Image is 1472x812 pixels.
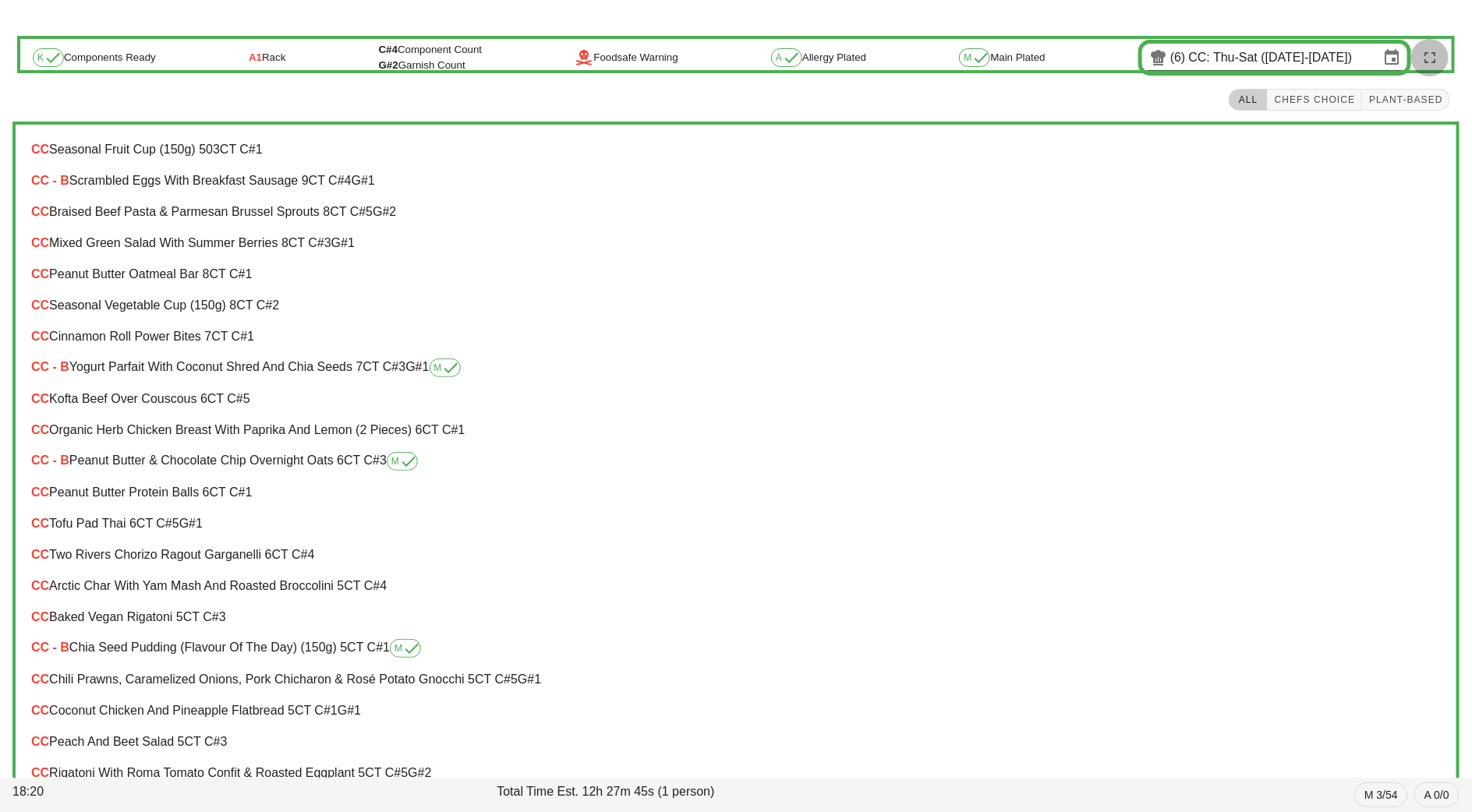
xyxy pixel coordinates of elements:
div: Peanut Butter Protein Balls 6 CT C#1 [31,485,1441,500]
span: G#1 [338,704,361,717]
button: Plant-Based [1362,89,1450,111]
span: CC [31,548,49,561]
span: CC [31,517,49,530]
div: Seasonal Fruit Cup (150g) 503 CT C#1 [31,143,1441,157]
div: Two Rivers Chorizo Ragout Garganelli 6 CT C#4 [31,548,1441,562]
button: All [1229,89,1268,111]
div: Rigatoni with Roma Tomato Confit & Roasted Eggplant 5 CT C#5 [31,766,1441,780]
div: (6) [1170,50,1189,65]
div: Cinnamon Roll Power Bites 7 CT C#1 [31,330,1441,344]
span: CC [31,143,49,156]
span: CC [31,298,49,312]
span: CC [31,423,49,436]
span: A1 [249,50,262,65]
span: G#2 [373,205,396,218]
span: Plant-Based [1368,94,1443,105]
span: A [776,53,798,62]
span: CC [31,330,49,343]
span: CC [31,735,49,748]
div: Chia Seed Pudding (flavour of the day) (150g) 5 CT C#1 [31,639,1441,658]
button: Chefs Choice [1268,89,1363,111]
div: Peanut Butter Oatmeal Bar 8 CT C#1 [31,267,1441,281]
span: G#2 [408,766,431,779]
span: CC [31,579,49,592]
div: Total Time Est. 12h 27m 45s (1 person) [494,779,978,810]
span: A 0/0 [1424,783,1449,807]
span: CC - B [31,454,69,467]
div: Kofta Beef over Couscous 6 CT C#5 [31,392,1441,406]
span: G#2 [379,59,398,71]
span: M 3/54 [1364,783,1398,807]
span: C#4 [379,44,398,55]
span: CC [31,205,49,218]
span: CC [31,392,49,405]
div: Chili Prawns, Caramelized Onions, Pork Chicharon & Rosé Potato Gnocchi 5 CT C#5 [31,673,1441,687]
span: CC [31,610,49,623]
span: M [434,363,456,372]
span: CC - B [31,641,69,654]
span: All [1236,94,1261,105]
div: Components Ready Rack Foodsafe Warning Allergy Plated Main Plated [20,39,1452,76]
span: CC [31,267,49,281]
div: Mixed Green Salad with Summer Berries 8 CT C#3 [31,236,1441,250]
div: Scrambled Eggs with Breakfast Sausage 9 CT C#4 [31,174,1441,188]
div: Organic Herb Chicken Breast with Paprika and Lemon (2 pieces) 6 CT C#1 [31,423,1441,437]
span: CC [31,704,49,717]
span: M [395,644,416,653]
div: Tofu Pad Thai 6 CT C#5 [31,517,1441,531]
div: Arctic Char with Yam Mash and Roasted Broccolini 5 CT C#4 [31,579,1441,593]
span: M [964,53,985,62]
div: Coconut Chicken and Pineapple Flatbread 5 CT C#1 [31,704,1441,718]
span: CC - B [31,174,69,187]
span: CC - B [31,360,69,373]
div: Braised Beef Pasta & Parmesan Brussel Sprouts 8 CT C#5 [31,205,1441,219]
div: Yogurt Parfait with Coconut Shred and Chia Seeds 7 CT C#3 [31,358,1441,377]
span: G#1 [405,360,429,373]
div: Peach and Beet Salad 5 CT C#3 [31,735,1441,749]
div: Component Count Garnish Count [379,42,483,73]
span: Chefs Choice [1274,94,1356,105]
span: CC [31,485,49,499]
span: K [37,53,59,62]
span: CC [31,673,49,686]
span: G#1 [352,174,375,187]
span: CC [31,236,49,249]
span: G#1 [179,517,203,530]
div: Peanut Butter & Chocolate Chip Overnight Oats 6 CT C#3 [31,452,1441,471]
span: G#1 [331,236,355,249]
span: CC [31,766,49,779]
div: Baked Vegan Rigatoni 5 CT C#3 [31,610,1441,624]
span: G#1 [518,673,541,686]
div: Seasonal Vegetable Cup (150g) 8 CT C#2 [31,298,1441,312]
span: M [391,457,413,466]
div: 18:20 [9,779,494,810]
